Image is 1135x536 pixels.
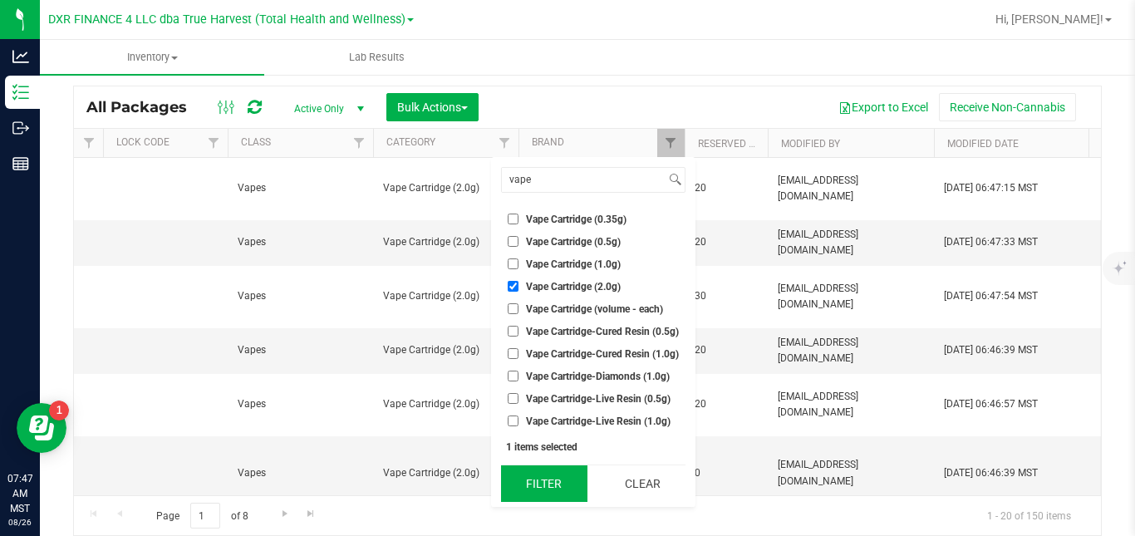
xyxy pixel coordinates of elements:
input: Vape Cartridge (0.35g) [508,214,518,224]
a: Lab Results [264,40,489,75]
a: Category [386,136,435,148]
a: Modified By [781,138,840,150]
span: Vape Cartridge-Diamonds (1.0g) [526,371,670,381]
input: Vape Cartridge-Cured Resin (1.0g) [508,348,518,359]
input: Vape Cartridge-Cured Resin (0.5g) [508,326,518,337]
p: 08/26 [7,516,32,529]
span: Bulk Actions [397,101,468,114]
input: Vape Cartridge-Live Resin (1.0g) [508,416,518,426]
a: Filter [200,129,228,157]
a: Filter [657,129,685,157]
span: 20 [695,396,758,412]
a: Reserved Qty [698,138,767,150]
inline-svg: Analytics [12,48,29,65]
span: [DATE] 06:46:39 MST [944,465,1038,481]
div: 1 items selected [506,441,681,453]
span: [DATE] 06:47:33 MST [944,234,1038,250]
inline-svg: Outbound [12,120,29,136]
button: Clear [599,465,685,502]
span: Hi, [PERSON_NAME]! [995,12,1103,26]
button: Export to Excel [828,93,939,121]
inline-svg: Inventory [12,84,29,101]
span: [EMAIL_ADDRESS][DOMAIN_NAME] [778,335,924,366]
span: Vape Cartridge (2.0g) [383,234,509,250]
span: All Packages [86,98,204,116]
input: Vape Cartridge (1.0g) [508,258,518,269]
span: [DATE] 06:46:57 MST [944,396,1038,412]
span: Vape Cartridge (0.35g) [526,214,626,224]
span: [DATE] 06:47:54 MST [944,288,1038,304]
span: Page of 8 [142,503,262,529]
span: [EMAIL_ADDRESS][DOMAIN_NAME] [778,227,924,258]
span: Vapes [238,180,363,196]
span: [DATE] 06:47:15 MST [944,180,1038,196]
span: 20 [695,342,758,358]
span: [EMAIL_ADDRESS][DOMAIN_NAME] [778,389,924,420]
span: Vapes [238,396,363,412]
input: Vape Cartridge (volume - each) [508,303,518,314]
span: Vape Cartridge (2.0g) [383,396,509,412]
span: [DATE] 06:46:39 MST [944,342,1038,358]
input: Vape Cartridge (0.5g) [508,236,518,247]
span: Vape Cartridge (0.5g) [526,237,621,247]
span: Vape Cartridge-Cured Resin (0.5g) [526,327,679,337]
span: Vape Cartridge (2.0g) [383,342,509,358]
span: Vape Cartridge (volume - each) [526,304,663,314]
span: 30 [695,288,758,304]
span: Vape Cartridge (2.0g) [383,465,509,481]
input: Vape Cartridge-Diamonds (1.0g) [508,371,518,381]
a: Modified Date [947,138,1019,150]
span: [EMAIL_ADDRESS][DOMAIN_NAME] [778,281,924,312]
span: DXR FINANCE 4 LLC dba True Harvest (Total Health and Wellness) [48,12,405,27]
span: Vapes [238,288,363,304]
span: Vapes [238,342,363,358]
span: Vape Cartridge-Live Resin (1.0g) [526,416,671,426]
a: Filter [491,129,518,157]
input: Search [502,168,666,192]
button: Filter [501,465,587,502]
span: Vape Cartridge (2.0g) [383,288,509,304]
span: Vape Cartridge-Cured Resin (1.0g) [526,349,679,359]
span: Vape Cartridge (1.0g) [526,259,621,269]
p: 07:47 AM MST [7,471,32,516]
span: 20 [695,180,758,196]
span: 20 [695,234,758,250]
input: Vape Cartridge (2.0g) [508,281,518,292]
iframe: Resource center unread badge [49,401,69,420]
span: [EMAIL_ADDRESS][DOMAIN_NAME] [778,173,924,204]
button: Receive Non-Cannabis [939,93,1076,121]
span: Vape Cartridge (2.0g) [383,180,509,196]
a: Class [241,136,271,148]
span: Vape Cartridge-Live Resin (0.5g) [526,394,671,404]
input: Vape Cartridge-Live Resin (0.5g) [508,393,518,404]
a: Brand [532,136,564,148]
a: Filter [346,129,373,157]
span: [EMAIL_ADDRESS][DOMAIN_NAME] [778,457,924,489]
span: Inventory [40,50,264,65]
span: Vapes [238,465,363,481]
a: Go to the last page [299,503,323,525]
span: Lab Results [327,50,427,65]
span: Vapes [238,234,363,250]
iframe: Resource center [17,403,66,453]
a: Go to the next page [273,503,297,525]
inline-svg: Reports [12,155,29,172]
a: Lock Code [116,136,170,148]
span: 0 [695,465,758,481]
a: Filter [76,129,103,157]
span: Vape Cartridge (2.0g) [526,282,621,292]
span: 1 - 20 of 150 items [974,503,1084,528]
button: Bulk Actions [386,93,479,121]
input: 1 [190,503,220,529]
a: Inventory [40,40,264,75]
